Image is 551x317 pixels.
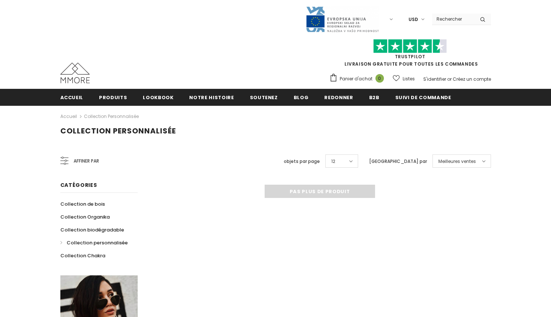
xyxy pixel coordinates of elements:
[305,16,379,22] a: Javni Razpis
[143,94,173,101] span: Lookbook
[395,94,451,101] span: Suivi de commande
[60,198,105,210] a: Collection de bois
[324,94,353,101] span: Redonner
[99,94,127,101] span: Produits
[60,249,105,262] a: Collection Chakra
[284,158,320,165] label: objets par page
[60,126,176,136] span: Collection personnalisée
[403,75,415,83] span: Listes
[60,112,77,121] a: Accueil
[250,94,278,101] span: soutenez
[60,226,124,233] span: Collection biodégradable
[447,76,452,82] span: or
[369,158,427,165] label: [GEOGRAPHIC_DATA] par
[60,89,84,105] a: Accueil
[294,94,309,101] span: Blog
[250,89,278,105] a: soutenez
[375,74,384,83] span: 0
[340,75,372,83] span: Panier d'achat
[60,210,110,223] a: Collection Organika
[60,252,105,259] span: Collection Chakra
[143,89,173,105] a: Lookbook
[423,76,446,82] a: S'identifier
[324,89,353,105] a: Redonner
[189,94,234,101] span: Notre histoire
[294,89,309,105] a: Blog
[432,14,474,24] input: Search Site
[453,76,491,82] a: Créez un compte
[369,89,379,105] a: B2B
[395,89,451,105] a: Suivi de commande
[189,89,234,105] a: Notre histoire
[395,53,425,60] a: TrustPilot
[99,89,127,105] a: Produits
[60,63,90,83] img: Cas MMORE
[60,213,110,220] span: Collection Organika
[373,39,447,53] img: Faites confiance aux étoiles pilotes
[84,113,139,119] a: Collection personnalisée
[60,201,105,208] span: Collection de bois
[369,94,379,101] span: B2B
[305,6,379,33] img: Javni Razpis
[60,94,84,101] span: Accueil
[60,236,128,249] a: Collection personnalisée
[331,158,335,165] span: 12
[60,223,124,236] a: Collection biodégradable
[74,157,99,165] span: Affiner par
[329,42,491,67] span: LIVRAISON GRATUITE POUR TOUTES LES COMMANDES
[438,158,476,165] span: Meilleures ventes
[329,73,388,84] a: Panier d'achat 0
[409,16,418,23] span: USD
[67,239,128,246] span: Collection personnalisée
[393,72,415,85] a: Listes
[60,181,97,189] span: Catégories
